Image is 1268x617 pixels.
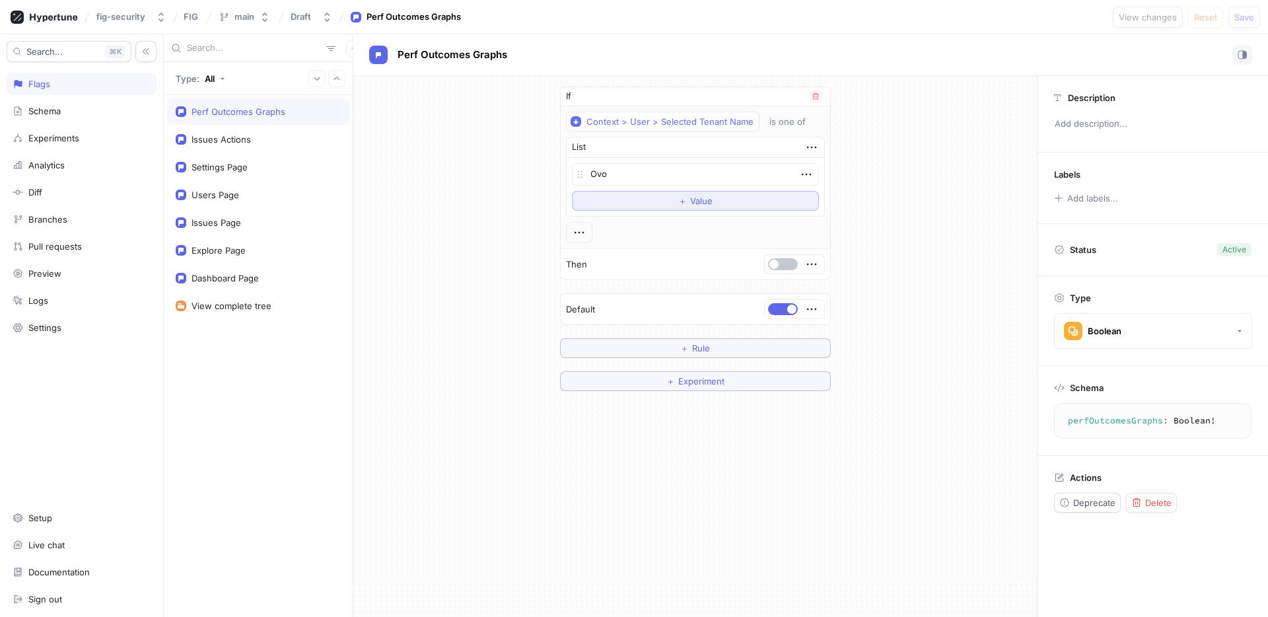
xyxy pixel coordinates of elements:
[1070,382,1104,393] p: Schema
[7,561,157,583] a: Documentation
[234,11,254,22] div: main
[1070,293,1091,303] p: Type
[192,245,246,256] div: Explore Page
[586,116,754,127] div: Context > User > Selected Tenant Name
[171,67,230,90] button: Type: All
[1113,7,1183,28] button: View changes
[28,594,62,604] div: Sign out
[28,133,79,143] div: Experiments
[1194,13,1217,21] span: Reset
[28,295,48,306] div: Logs
[28,241,82,252] div: Pull requests
[1228,7,1260,28] button: Save
[96,11,145,22] div: fig-security
[1049,113,1257,135] p: Add description...
[192,162,248,172] div: Settings Page
[1068,92,1115,103] p: Description
[1070,472,1102,483] p: Actions
[678,197,687,205] span: ＋
[560,338,831,358] button: ＋Rule
[28,160,65,170] div: Analytics
[1060,409,1246,433] textarea: perfOutcomesGraphs: Boolean!
[187,42,321,55] input: Search...
[692,344,710,352] span: Rule
[678,377,724,385] span: Experiment
[566,112,759,131] button: Context > User > Selected Tenant Name
[680,344,689,352] span: ＋
[7,41,131,62] button: Search...K
[566,90,571,103] p: If
[28,322,61,333] div: Settings
[192,106,285,117] div: Perf Outcomes Graphs
[560,371,831,391] button: ＋Experiment
[572,191,819,211] button: ＋Value
[1049,190,1122,207] button: Add labels...
[285,6,337,28] button: Draft
[28,106,61,116] div: Schema
[28,187,42,198] div: Diff
[690,197,713,205] span: Value
[572,163,819,186] textarea: Ovo
[1054,169,1080,180] p: Labels
[328,70,345,87] button: Collapse all
[1070,240,1096,259] p: Status
[367,11,461,24] div: Perf Outcomes Graphs
[28,79,50,89] div: Flags
[192,301,271,311] div: View complete tree
[1222,244,1246,256] div: Active
[769,116,806,127] div: is one of
[1188,7,1223,28] button: Reset
[205,73,215,84] div: All
[763,112,825,131] button: is one of
[1088,326,1121,337] div: Boolean
[192,134,251,145] div: Issues Actions
[184,12,198,21] span: FIG
[28,268,61,279] div: Preview
[1234,13,1254,21] span: Save
[566,258,587,272] p: Then
[28,214,67,225] div: Branches
[572,141,586,154] div: List
[28,513,52,523] div: Setup
[398,50,507,60] span: Perf Outcomes Graphs
[26,48,63,55] span: Search...
[213,6,275,28] button: main
[1054,493,1121,513] button: Deprecate
[566,303,595,316] p: Default
[192,273,259,283] div: Dashboard Page
[28,567,90,577] div: Documentation
[1119,13,1177,21] span: View changes
[308,70,326,87] button: Expand all
[192,217,241,228] div: Issues Page
[105,45,125,58] div: K
[666,377,675,385] span: ＋
[1054,313,1252,349] button: Boolean
[28,540,65,550] div: Live chat
[91,6,172,28] button: fig-security
[1073,499,1115,507] span: Deprecate
[1145,499,1172,507] span: Delete
[291,11,311,22] div: Draft
[1126,493,1177,513] button: Delete
[192,190,239,200] div: Users Page
[176,73,199,84] p: Type:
